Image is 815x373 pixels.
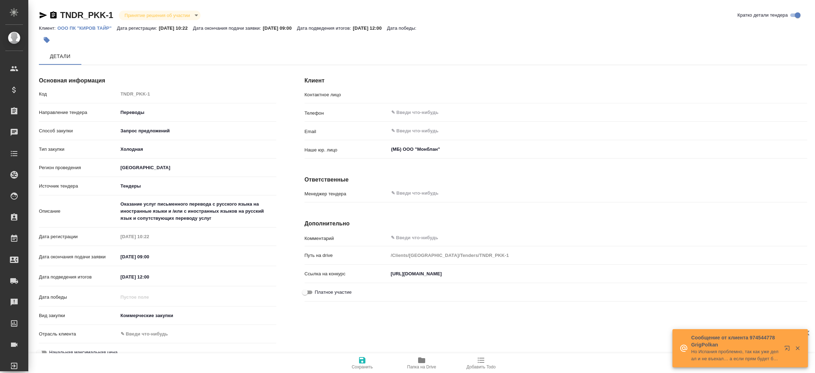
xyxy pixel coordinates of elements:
[790,345,805,351] button: Закрыть
[391,127,781,135] input: ✎ Введи что-нибудь
[407,365,436,369] span: Папка на Drive
[118,198,276,224] textarea: Оказание услуг письменного перевода с русского языка на иностранные языки и /или с иностранных яз...
[118,292,180,302] input: Пустое поле
[39,274,118,281] p: Дата подведения итогов
[122,12,192,18] button: Принятие решения об участии
[691,348,780,362] p: Но Испания проблемно, так как уже делал и не въехал… а если прям будет бронь, билеты и порт выезда к
[691,334,780,348] p: Сообщение от клиента 974544778 GrigPolkan
[39,76,276,85] h4: Основная информация
[118,252,180,262] input: ✎ Введи что-нибудь
[803,149,805,150] button: Open
[43,52,77,61] span: Детали
[39,25,57,31] p: Клиент:
[118,107,276,119] div: Переводы
[39,253,118,260] p: Дата окончания подачи заявки
[392,353,451,373] button: Папка на Drive
[117,25,158,31] p: Дата регистрации:
[305,147,388,154] p: Наше юр. лицо
[118,328,276,340] div: ✎ Введи что-нибудь
[305,110,388,117] p: Телефон
[352,365,373,369] span: Сохранить
[391,108,781,117] input: ✎ Введи что-нибудь
[803,112,805,113] button: Open
[159,25,193,31] p: [DATE] 10:22
[118,180,276,192] div: [GEOGRAPHIC_DATA]
[305,219,807,228] h4: Дополнительно
[39,331,118,338] p: Отрасль клиента
[39,32,54,48] button: Добавить тэг
[388,269,807,279] input: ✎ Введи что-нибудь
[353,25,387,31] p: [DATE] 12:00
[263,25,297,31] p: [DATE] 09:00
[118,231,180,242] input: Пустое поле
[118,143,276,155] div: Холодная
[387,25,418,31] p: Дата победы:
[39,109,118,116] p: Направление тендера
[57,25,117,31] a: ООО ПК "КИРОВ ТАЙР"
[388,250,807,260] input: Пустое поле
[738,12,788,19] span: Кратко детали тендера
[49,11,58,19] button: Скопировать ссылку
[39,146,118,153] p: Тип закупки
[297,25,353,31] p: Дата подведения итогов:
[803,193,805,194] button: Open
[305,176,807,184] h4: Ответственные
[803,93,805,95] button: Open
[391,189,781,197] input: ✎ Введи что-нибудь
[39,208,118,215] p: Описание
[49,349,117,356] span: Начальная максимальная цена
[305,252,388,259] p: Путь на drive
[118,310,276,322] div: Коммерческие закупки
[305,76,807,85] h4: Клиент
[39,233,118,240] p: Дата регистрации
[39,294,118,301] p: Дата победы
[333,353,392,373] button: Сохранить
[39,127,118,134] p: Способ закупки
[118,89,276,99] input: Пустое поле
[780,341,797,358] button: Открыть в новой вкладке
[305,235,388,242] p: Комментарий
[39,91,118,98] p: Код
[39,164,118,171] p: Регион проведения
[60,10,113,20] a: TNDR_PKK-1
[315,289,352,296] span: Платное участие
[119,11,201,20] div: Принятие решения об участии
[118,125,276,137] div: Запрос предложений
[118,272,180,282] input: ✎ Введи что-нибудь
[305,91,388,98] p: Контактное лицо
[39,183,118,190] p: Источник тендера
[305,128,388,135] p: Email
[118,162,276,174] div: [GEOGRAPHIC_DATA]
[803,130,805,132] button: Open
[121,331,268,338] div: ✎ Введи что-нибудь
[305,270,388,277] p: Ссылка на конкурс
[39,312,118,319] p: Вид закупки
[305,190,388,197] p: Менеджер тендера
[39,11,47,19] button: Скопировать ссылку для ЯМессенджера
[451,353,511,373] button: Добавить Todo
[193,25,263,31] p: Дата окончания подачи заявки:
[467,365,496,369] span: Добавить Todo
